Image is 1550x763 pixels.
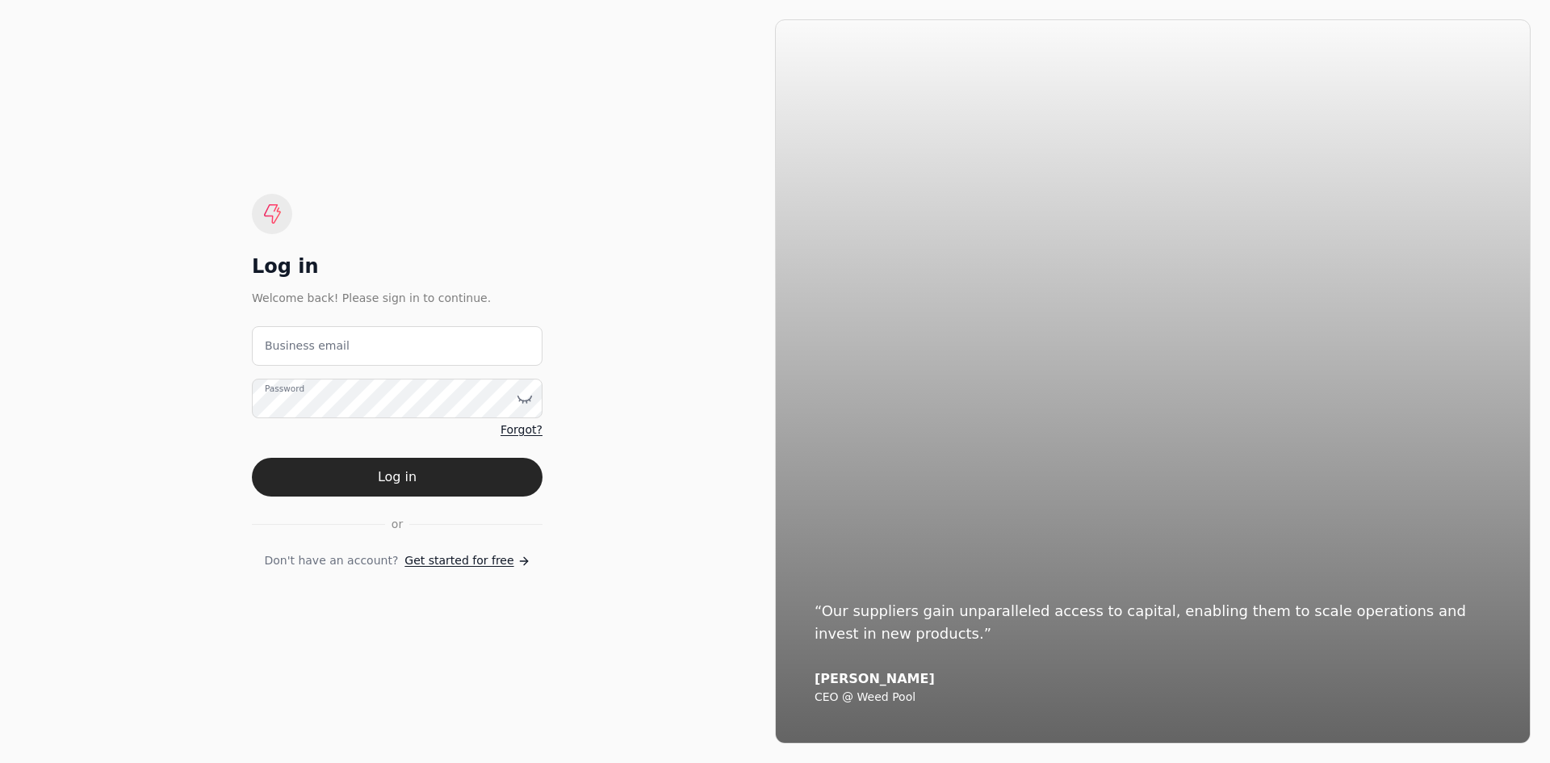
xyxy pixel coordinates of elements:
[404,552,530,569] a: Get started for free
[815,600,1491,645] div: “Our suppliers gain unparalleled access to capital, enabling them to scale operations and invest ...
[815,671,1491,687] div: [PERSON_NAME]
[264,552,398,569] span: Don't have an account?
[404,552,513,569] span: Get started for free
[501,421,542,438] a: Forgot?
[265,337,350,354] label: Business email
[252,458,542,497] button: Log in
[252,254,542,279] div: Log in
[252,289,542,307] div: Welcome back! Please sign in to continue.
[815,690,1491,705] div: CEO @ Weed Pool
[392,516,403,533] span: or
[265,383,304,396] label: Password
